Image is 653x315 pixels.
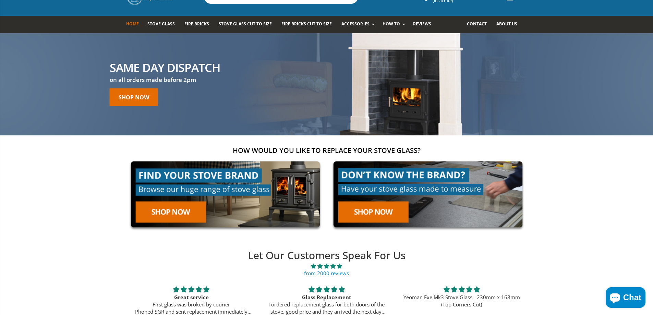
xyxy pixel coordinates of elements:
[132,294,251,301] div: Great service
[281,16,337,33] a: Fire Bricks Cut To Size
[124,249,530,263] h2: Let Our Customers Speak For Us
[126,21,139,27] span: Home
[184,21,209,27] span: Fire Bricks
[126,16,144,33] a: Home
[147,21,175,27] span: Stove Glass
[341,21,369,27] span: Accessories
[329,157,527,232] img: made-to-measure-cta_2cd95ceb-d519-4648-b0cf-d2d338fdf11f.jpg
[219,21,272,27] span: Stove Glass Cut To Size
[124,263,530,270] span: 4.90 stars
[132,285,251,294] div: 5 stars
[341,16,378,33] a: Accessories
[467,21,487,27] span: Contact
[110,88,158,106] a: Shop Now
[402,285,521,294] div: 5 stars
[267,294,386,301] div: Glass Replacement
[267,285,386,294] div: 5 stars
[383,16,409,33] a: How To
[110,76,220,84] h3: on all orders made before 2pm
[281,21,332,27] span: Fire Bricks Cut To Size
[467,16,492,33] a: Contact
[126,157,325,232] img: find-your-brand-cta_9b334d5d-5c94-48ed-825f-d7972bbdebd0.jpg
[147,16,180,33] a: Stove Glass
[304,270,349,277] a: from 2000 reviews
[184,16,214,33] a: Fire Bricks
[413,16,436,33] a: Reviews
[110,61,220,73] h2: Same day Dispatch
[413,21,431,27] span: Reviews
[383,21,400,27] span: How To
[126,146,527,155] h2: How would you like to replace your stove glass?
[219,16,277,33] a: Stove Glass Cut To Size
[496,16,522,33] a: About us
[124,263,530,277] a: 4.90 stars from 2000 reviews
[402,294,521,308] p: Yeoman Exe Mk3 Stove Glass - 230mm x 168mm (Top Corners Cut)
[496,21,517,27] span: About us
[604,287,648,310] inbox-online-store-chat: Shopify online store chat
